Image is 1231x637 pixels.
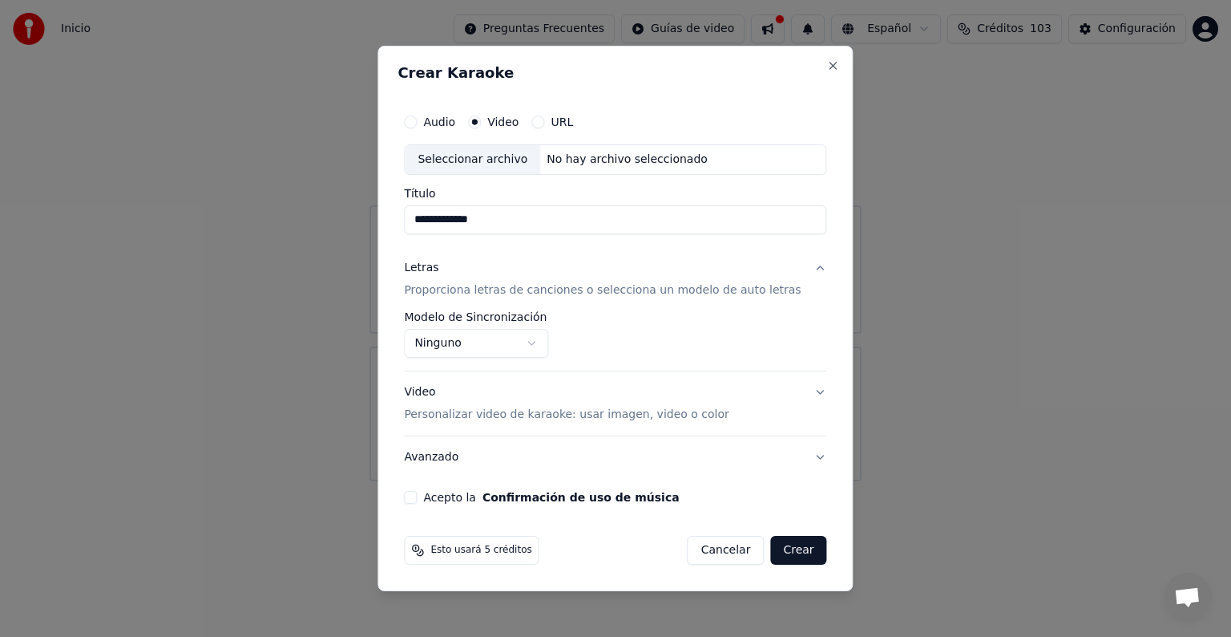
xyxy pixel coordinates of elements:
[430,544,531,557] span: Esto usará 5 créditos
[405,145,540,174] div: Seleccionar archivo
[404,260,438,276] div: Letras
[404,371,826,436] button: VideoPersonalizar video de karaoke: usar imagen, video o color
[398,66,833,80] h2: Crear Karaoke
[404,407,729,423] p: Personalizar video de karaoke: usar imagen, video o color
[423,116,455,128] label: Audio
[404,311,548,323] label: Modelo de Sincronización
[404,384,729,423] div: Video
[688,536,765,565] button: Cancelar
[404,436,826,478] button: Avanzado
[404,311,826,371] div: LetrasProporciona letras de canciones o selecciona un modelo de auto letras
[482,492,680,503] button: Acepto la
[404,188,826,199] label: Título
[770,536,826,565] button: Crear
[404,282,801,298] p: Proporciona letras de canciones o selecciona un modelo de auto letras
[487,116,519,128] label: Video
[404,247,826,311] button: LetrasProporciona letras de canciones o selecciona un modelo de auto letras
[551,116,573,128] label: URL
[423,492,679,503] label: Acepto la
[540,152,714,168] div: No hay archivo seleccionado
